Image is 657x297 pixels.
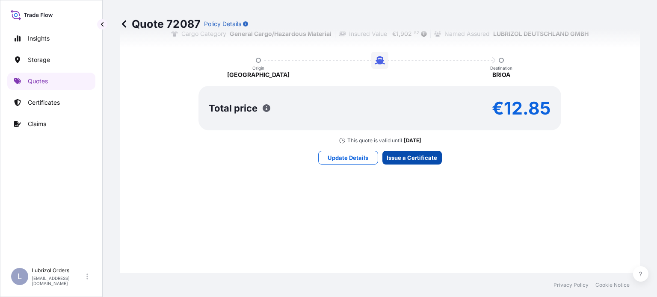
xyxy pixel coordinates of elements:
[28,34,50,43] p: Insights
[227,71,290,79] p: [GEOGRAPHIC_DATA]
[7,51,95,68] a: Storage
[382,151,442,165] button: Issue a Certificate
[347,137,402,144] p: This quote is valid until
[492,71,510,79] p: BRIOA
[553,282,589,288] a: Privacy Policy
[18,272,22,281] span: L
[387,153,437,162] p: Issue a Certificate
[492,101,551,115] p: €12.85
[7,115,95,132] a: Claims
[595,282,630,288] a: Cookie Notice
[28,120,46,128] p: Claims
[28,77,48,85] p: Quotes
[404,137,421,144] p: [DATE]
[32,276,85,286] p: [EMAIL_ADDRESS][DOMAIN_NAME]
[209,104,257,112] p: Total price
[7,30,95,47] a: Insights
[120,17,201,31] p: Quote 72087
[252,65,264,71] p: Origin
[28,98,60,107] p: Certificates
[28,56,50,64] p: Storage
[7,94,95,111] a: Certificates
[490,65,512,71] p: Destination
[204,20,241,28] p: Policy Details
[318,151,378,165] button: Update Details
[32,267,85,274] p: Lubrizol Orders
[7,73,95,90] a: Quotes
[328,153,368,162] p: Update Details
